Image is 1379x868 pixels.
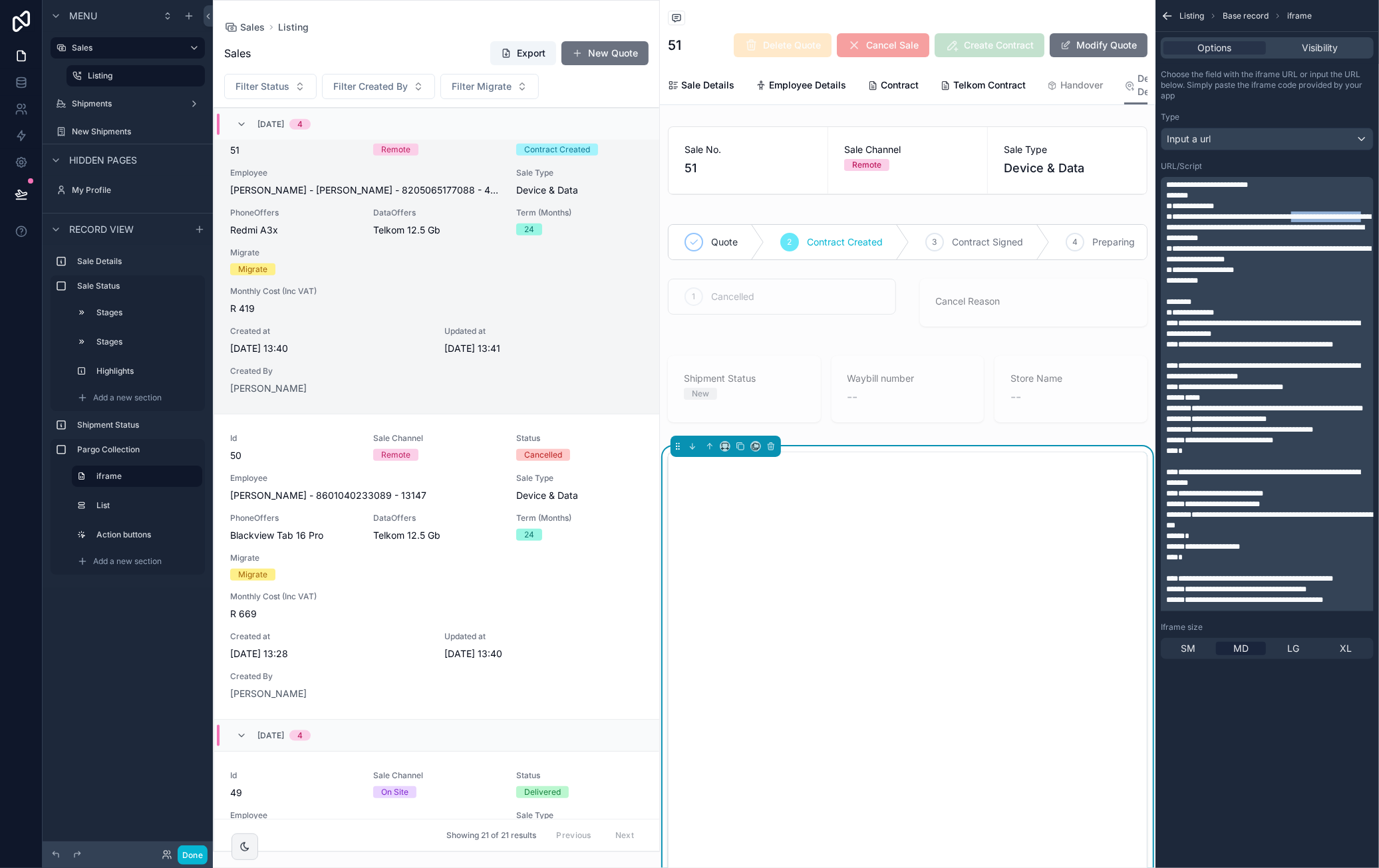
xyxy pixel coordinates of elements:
a: Id50Sale ChannelRemoteStatusCancelledEmployee[PERSON_NAME] - 8601040233089 - 13147Sale TypeDevice... [214,414,659,719]
label: Action buttons [96,529,197,540]
span: 49 [230,786,357,799]
div: Migrate [238,263,267,275]
a: [PERSON_NAME] [230,382,307,395]
span: iframe [1287,11,1312,21]
span: Add a new section [93,392,162,403]
p: Choose the field with the iframe URL or input the URL below. Simply paste the iframe code provide... [1161,69,1374,101]
span: Base record [1223,11,1269,21]
span: Filter Created By [333,80,408,93]
span: Employee [230,810,500,821]
button: New Quote [561,41,649,65]
span: Sales [224,45,251,61]
a: Handover [1047,73,1103,100]
span: Filter Status [235,80,289,93]
div: 4 [297,730,303,741]
span: Updated at [445,326,644,337]
span: Status [516,770,643,781]
a: Telkom Contract [940,73,1026,100]
div: On Site [381,786,408,798]
span: Sale Details [681,78,734,92]
span: Created By [230,671,357,682]
span: Device & Data [516,184,643,197]
span: Hidden pages [69,154,137,167]
span: Visibility [1302,41,1338,55]
button: Select Button [322,74,435,99]
label: Sale Details [77,256,200,267]
span: [DATE] [257,730,284,741]
span: [PERSON_NAME] - 8601040233089 - 13147 [230,489,426,502]
span: Sale Type [516,168,643,178]
span: Id [230,770,357,781]
span: Showing 21 of 21 results [446,830,536,841]
label: Stages [96,337,197,347]
label: Iframe size [1161,622,1203,633]
span: Created at [230,326,429,337]
span: Input a url [1167,132,1211,146]
div: 24 [524,223,534,235]
span: Record view [69,223,134,236]
span: Handover [1060,78,1103,92]
span: Sale Channel [373,433,500,444]
span: Telkom Contract [953,78,1026,92]
span: Employee [230,473,500,484]
span: Telkom 12.5 Gb [373,223,440,237]
h1: 51 [668,36,681,55]
span: Monthly Cost (Inc VAT) [230,286,643,297]
span: Add a new section [93,556,162,567]
span: XL [1340,642,1352,655]
span: Term (Months) [516,208,643,218]
span: Created By [230,366,357,376]
div: Contract Created [524,144,590,156]
button: Select Button [440,74,539,99]
span: Employee [230,168,500,178]
span: PhoneOffers [230,513,357,523]
span: Blackview Tab 16 Pro [230,529,323,542]
a: Delivery Details [1124,67,1174,105]
span: Redmi A3x [230,223,278,237]
span: Created at [230,631,429,642]
span: Updated at [445,631,644,642]
label: Listing [88,71,197,81]
div: scrollable content [1161,177,1374,611]
label: URL/Script [1161,161,1202,172]
span: DataOffers [373,513,500,523]
div: Delivered [524,786,561,798]
span: Sale Type [516,810,643,821]
span: R 419 [230,302,643,315]
span: Listing [1179,11,1204,21]
a: Sales [51,37,205,59]
span: MD [1233,642,1249,655]
div: 4 [297,119,303,130]
a: My Profile [51,180,205,201]
span: Term (Months) [516,513,643,523]
span: 50 [230,449,357,462]
span: [PERSON_NAME] - [PERSON_NAME] - 8205065177088 - 456 [230,184,500,197]
a: Listing [67,65,205,86]
label: Type [1161,112,1179,122]
span: [DATE] 13:40 [445,647,644,660]
a: Id51Sale ChannelRemoteStatusContract CreatedEmployee[PERSON_NAME] - [PERSON_NAME] - 8205065177088... [214,108,659,414]
div: 24 [524,529,534,541]
a: Listing [278,21,309,34]
a: [PERSON_NAME] [230,687,307,700]
span: Filter Migrate [452,80,512,93]
label: Shipments [72,98,184,109]
a: Employee Details [756,73,846,100]
span: Status [516,433,643,444]
span: [DATE] 13:41 [445,342,644,355]
button: Done [178,845,208,865]
span: Migrate [230,247,429,258]
div: Remote [381,449,410,461]
span: Migrate [230,553,429,563]
span: Monthly Cost (Inc VAT) [230,591,643,602]
label: Pargo Collection [77,444,200,455]
span: DataOffers [373,208,500,218]
span: Employee Details [769,78,846,92]
a: Shipments [51,93,205,114]
label: Shipment Status [77,420,200,430]
label: Sales [72,43,178,53]
span: Contract [881,78,919,92]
